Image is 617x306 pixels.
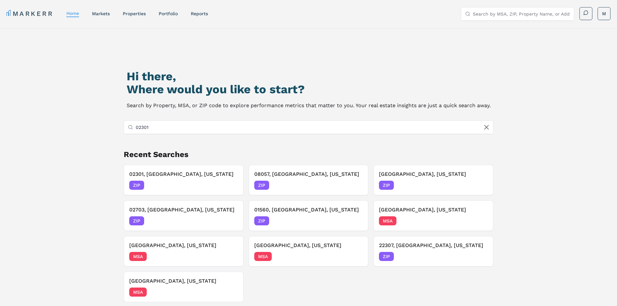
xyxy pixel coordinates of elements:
span: ZIP [254,181,269,190]
input: Search by MSA, ZIP, Property Name, or Address [473,7,570,20]
button: [GEOGRAPHIC_DATA], [US_STATE]MSA[DATE] [124,272,244,302]
h3: [GEOGRAPHIC_DATA], [US_STATE] [254,242,363,249]
span: [DATE] [473,182,488,188]
button: 02301, [GEOGRAPHIC_DATA], [US_STATE]ZIP[DATE] [124,165,244,195]
button: 02703, [GEOGRAPHIC_DATA], [US_STATE]ZIP[DATE] [124,200,244,231]
button: 08057, [GEOGRAPHIC_DATA], [US_STATE]ZIP[DATE] [249,165,369,195]
h3: [GEOGRAPHIC_DATA], [US_STATE] [379,170,488,178]
span: MSA [129,252,147,261]
span: ZIP [254,216,269,225]
span: [DATE] [223,218,238,224]
span: [DATE] [348,253,363,260]
a: properties [123,11,146,16]
p: Search by Property, MSA, or ZIP code to explore performance metrics that matter to you. Your real... [127,101,491,110]
button: [GEOGRAPHIC_DATA], [US_STATE]ZIP[DATE] [373,165,493,195]
span: MSA [129,288,147,297]
a: markets [92,11,110,16]
h2: Recent Searches [124,149,494,160]
span: ZIP [129,216,144,225]
h3: 22307, [GEOGRAPHIC_DATA], [US_STATE] [379,242,488,249]
h3: [GEOGRAPHIC_DATA], [US_STATE] [129,242,238,249]
a: reports [191,11,208,16]
span: [DATE] [223,253,238,260]
span: [DATE] [473,218,488,224]
h3: 01560, [GEOGRAPHIC_DATA], [US_STATE] [254,206,363,214]
span: MSA [254,252,272,261]
button: [GEOGRAPHIC_DATA], [US_STATE]MSA[DATE] [249,236,369,266]
h3: [GEOGRAPHIC_DATA], [US_STATE] [129,277,238,285]
button: 01560, [GEOGRAPHIC_DATA], [US_STATE]ZIP[DATE] [249,200,369,231]
h3: 02301, [GEOGRAPHIC_DATA], [US_STATE] [129,170,238,178]
span: ZIP [379,252,394,261]
span: [DATE] [223,182,238,188]
input: Search by MSA, ZIP, Property Name, or Address [136,121,489,134]
button: 22307, [GEOGRAPHIC_DATA], [US_STATE]ZIP[DATE] [373,236,493,266]
h2: Where would you like to start? [127,83,491,96]
a: Portfolio [159,11,178,16]
span: [DATE] [348,218,363,224]
h3: [GEOGRAPHIC_DATA], [US_STATE] [379,206,488,214]
button: [GEOGRAPHIC_DATA], [US_STATE]MSA[DATE] [373,200,493,231]
span: M [602,10,606,17]
button: M [598,7,611,20]
a: MARKERR [6,9,53,18]
span: ZIP [129,181,144,190]
h1: Hi there, [127,70,491,83]
h3: 08057, [GEOGRAPHIC_DATA], [US_STATE] [254,170,363,178]
span: [DATE] [223,289,238,295]
button: [GEOGRAPHIC_DATA], [US_STATE]MSA[DATE] [124,236,244,266]
span: [DATE] [348,182,363,188]
a: home [66,11,79,16]
span: MSA [379,216,396,225]
span: [DATE] [473,253,488,260]
span: ZIP [379,181,394,190]
h3: 02703, [GEOGRAPHIC_DATA], [US_STATE] [129,206,238,214]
